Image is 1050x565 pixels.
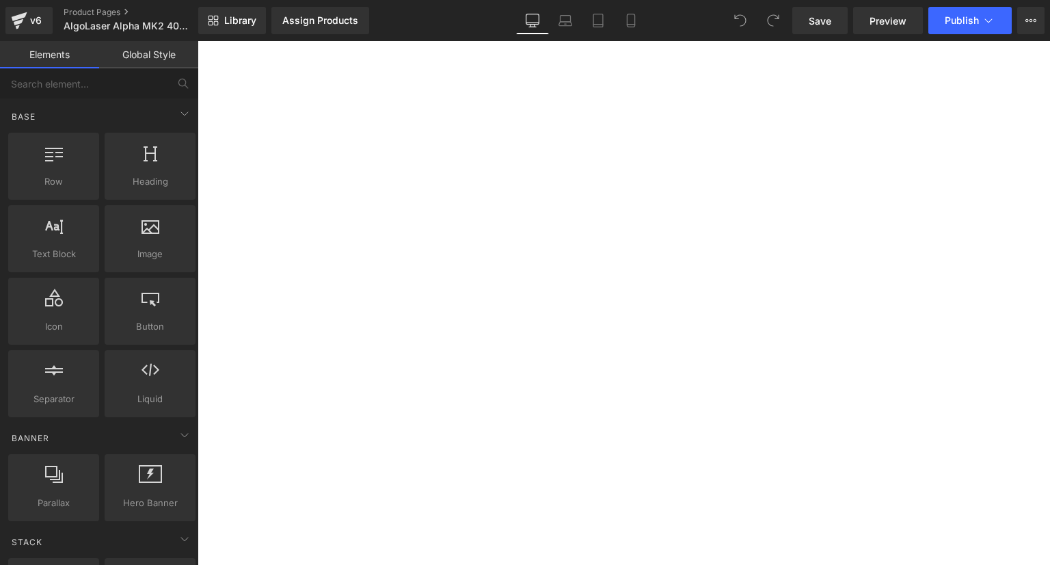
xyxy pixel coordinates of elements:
[12,247,95,261] span: Text Block
[10,110,37,123] span: Base
[615,7,647,34] a: Mobile
[224,14,256,27] span: Library
[809,14,831,28] span: Save
[12,174,95,189] span: Row
[27,12,44,29] div: v6
[99,41,198,68] a: Global Style
[12,319,95,334] span: Icon
[759,7,787,34] button: Redo
[109,392,191,406] span: Liquid
[109,174,191,189] span: Heading
[282,15,358,26] div: Assign Products
[64,7,221,18] a: Product Pages
[1017,7,1045,34] button: More
[12,496,95,510] span: Parallax
[945,15,979,26] span: Publish
[5,7,53,34] a: v6
[12,392,95,406] span: Separator
[853,7,923,34] a: Preview
[549,7,582,34] a: Laptop
[198,7,266,34] a: New Library
[928,7,1012,34] button: Publish
[109,496,191,510] span: Hero Banner
[870,14,906,28] span: Preview
[10,432,51,445] span: Banner
[109,319,191,334] span: Button
[10,536,44,549] span: Stack
[727,7,754,34] button: Undo
[516,7,549,34] a: Desktop
[109,247,191,261] span: Image
[582,7,615,34] a: Tablet
[64,21,195,31] span: AlgoLaser Alpha MK2 40W Diode Laser Engraver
